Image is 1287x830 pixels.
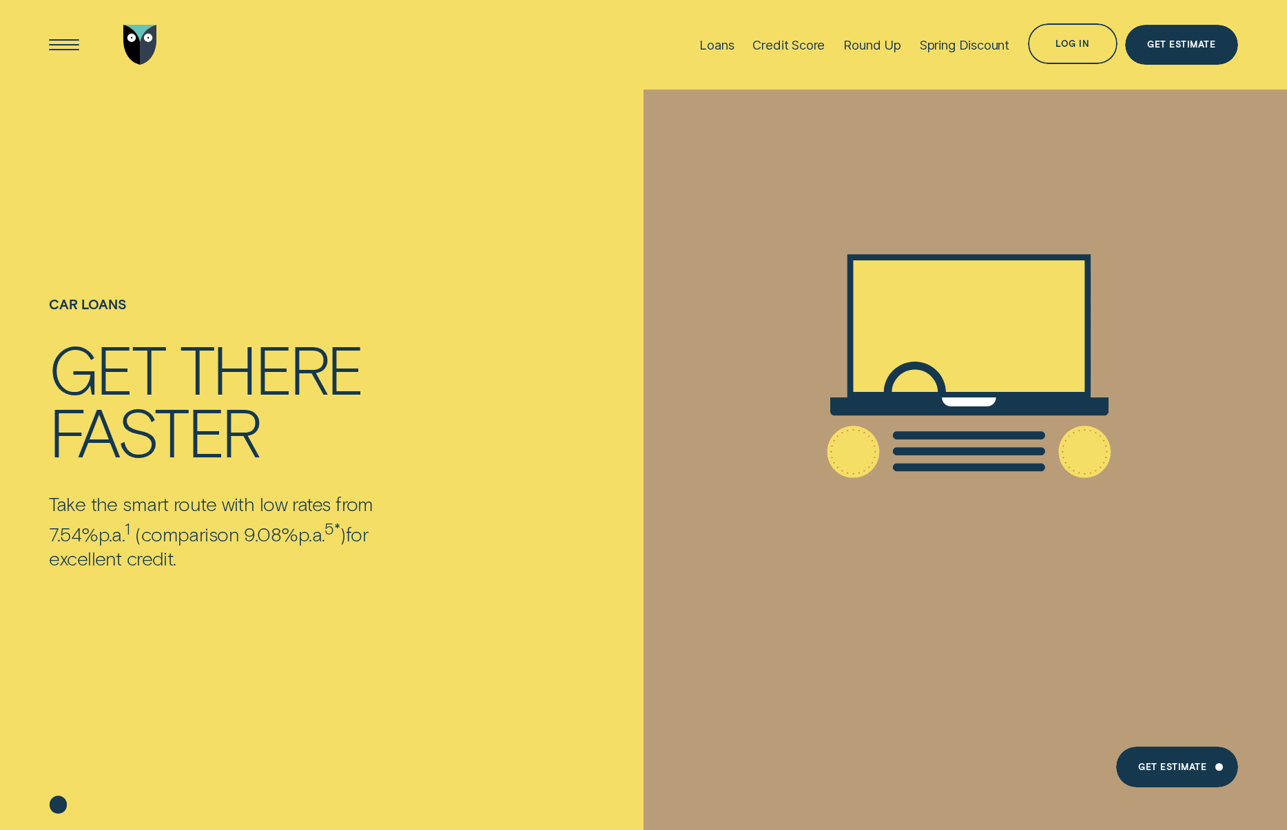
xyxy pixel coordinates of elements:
[1028,23,1118,63] button: Log in
[340,522,345,546] span: )
[44,25,84,65] button: Open Menu
[920,37,1009,52] div: Spring Discount
[135,522,141,546] span: (
[49,338,436,462] h4: Get there faster
[123,25,157,65] img: Wisr
[49,492,436,570] p: Take the smart route with low rates from 7.54% comparison 9.08% for excellent credit.
[752,37,825,52] div: Credit Score
[99,522,125,546] span: Per Annum
[99,522,125,546] span: p.a.
[49,400,260,462] div: faster
[49,297,436,338] h1: Car loans
[49,338,164,400] div: Get
[1125,25,1238,65] a: Get Estimate
[180,338,362,400] div: there
[843,37,901,52] div: Round Up
[298,522,325,546] span: Per Annum
[298,522,325,546] span: p.a.
[125,519,130,538] sup: 1
[1116,747,1238,787] a: Get Estimate
[699,37,734,52] div: Loans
